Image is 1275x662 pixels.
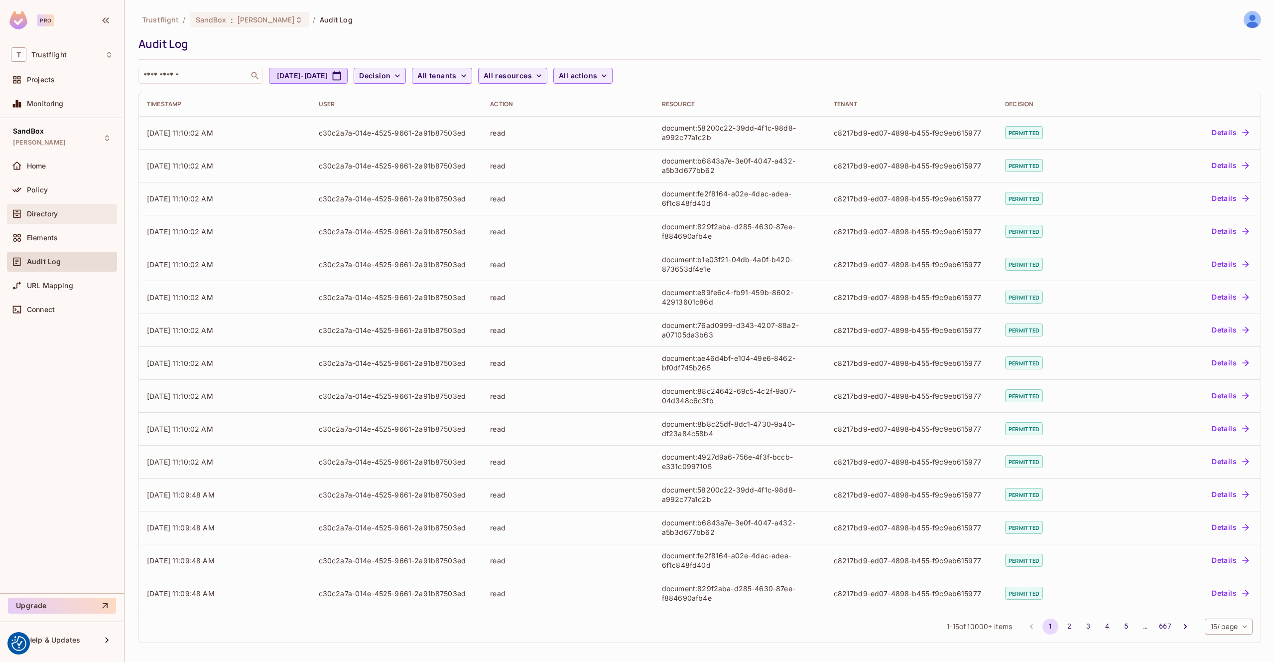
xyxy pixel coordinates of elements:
div: c8217bd9-ed07-4898-b455-f9c9eb615977 [834,589,990,598]
div: read [490,391,646,401]
span: [PERSON_NAME] [13,139,66,147]
span: [DATE] 11:09:48 AM [147,523,215,532]
span: SandBox [13,127,44,135]
span: URL Mapping [27,282,73,290]
span: permitted [1005,455,1043,468]
div: read [490,523,646,532]
span: Audit Log [320,15,353,24]
div: c30c2a7a-014e-4525-9661-2a91b87503ed [319,260,475,269]
div: c30c2a7a-014e-4525-9661-2a91b87503ed [319,457,475,467]
div: Tenant [834,100,990,108]
span: Help & Updates [27,636,80,644]
span: permitted [1005,258,1043,271]
div: c8217bd9-ed07-4898-b455-f9c9eb615977 [834,326,990,335]
div: document:b6843a7e-3e0f-4047-a432-a5b3d677bb62 [662,156,818,175]
button: Go to page 4 [1099,619,1115,635]
span: permitted [1005,389,1043,402]
div: c8217bd9-ed07-4898-b455-f9c9eb615977 [834,523,990,532]
span: All actions [559,70,597,82]
span: permitted [1005,324,1043,336]
span: Policy [27,186,48,194]
span: permitted [1005,159,1043,172]
div: document:fe2f8164-a02e-4dac-adea-6f1c848fd40d [662,189,818,208]
div: read [490,589,646,598]
button: Details [1208,519,1253,535]
span: T [11,47,26,62]
button: Details [1208,322,1253,338]
div: Action [490,100,646,108]
button: Go to page 2 [1061,619,1077,635]
span: [DATE] 11:09:48 AM [147,589,215,598]
div: c30c2a7a-014e-4525-9661-2a91b87503ed [319,194,475,203]
button: Details [1208,289,1253,305]
span: [DATE] 11:10:02 AM [147,458,213,466]
div: document:ae46d4bf-e104-49e6-8462-bf0df745b265 [662,353,818,372]
button: Details [1208,421,1253,437]
span: permitted [1005,356,1043,369]
div: c30c2a7a-014e-4525-9661-2a91b87503ed [319,424,475,434]
span: Decision [359,70,390,82]
div: c30c2a7a-014e-4525-9661-2a91b87503ed [319,227,475,236]
span: [DATE] 11:10:02 AM [147,359,213,367]
button: Go to page 5 [1118,619,1134,635]
div: document:b6843a7e-3e0f-4047-a432-a5b3d677bb62 [662,518,818,537]
div: document:8b8c25df-8dc1-4730-9a40-df23a84c58b4 [662,419,818,438]
span: Elements [27,234,58,242]
button: Details [1208,256,1253,272]
button: Details [1208,190,1253,206]
span: Monitoring [27,100,64,108]
li: / [183,15,185,24]
span: [DATE] 11:10:02 AM [147,293,213,302]
div: c8217bd9-ed07-4898-b455-f9c9eb615977 [834,128,990,138]
div: c30c2a7a-014e-4525-9661-2a91b87503ed [319,326,475,335]
div: c30c2a7a-014e-4525-9661-2a91b87503ed [319,128,475,138]
span: Audit Log [27,258,61,266]
div: Pro [37,14,54,26]
span: permitted [1005,521,1043,534]
div: Decision [1005,100,1113,108]
img: James Duncan [1244,11,1261,28]
span: [PERSON_NAME] [237,15,295,24]
div: c8217bd9-ed07-4898-b455-f9c9eb615977 [834,457,990,467]
button: Details [1208,355,1253,371]
div: User [319,100,475,108]
div: document:76ad0999-d343-4207-88a2-a07105da3b63 [662,321,818,339]
span: The full list contains 12739 items. To access the end of the list, adjust the filters [967,622,992,631]
span: [DATE] 11:10:02 AM [147,260,213,269]
button: Details [1208,487,1253,502]
div: c8217bd9-ed07-4898-b455-f9c9eb615977 [834,161,990,170]
button: page 1 [1042,619,1058,635]
div: c30c2a7a-014e-4525-9661-2a91b87503ed [319,161,475,170]
div: read [490,227,646,236]
img: SReyMgAAAABJRU5ErkJggg== [9,11,27,29]
div: read [490,260,646,269]
div: c8217bd9-ed07-4898-b455-f9c9eb615977 [834,556,990,565]
span: permitted [1005,126,1043,139]
div: read [490,194,646,203]
div: Audit Log [138,36,1256,51]
span: [DATE] 11:10:02 AM [147,425,213,433]
div: c8217bd9-ed07-4898-b455-f9c9eb615977 [834,227,990,236]
button: Details [1208,223,1253,239]
div: read [490,293,646,302]
li: / [313,15,315,24]
span: Home [27,162,46,170]
button: All actions [553,68,613,84]
span: permitted [1005,291,1043,304]
span: Directory [27,210,58,218]
button: Upgrade [8,598,116,614]
button: Decision [354,68,406,84]
span: Workspace: Trustflight [31,51,67,59]
button: [DATE]-[DATE] [269,68,348,84]
img: Revisit consent button [11,636,26,651]
div: read [490,326,646,335]
div: c30c2a7a-014e-4525-9661-2a91b87503ed [319,358,475,368]
span: [DATE] 11:10:02 AM [147,129,213,137]
span: permitted [1005,225,1043,238]
div: c8217bd9-ed07-4898-b455-f9c9eb615977 [834,490,990,499]
div: c30c2a7a-014e-4525-9661-2a91b87503ed [319,391,475,401]
div: document:4927d9a6-756e-4f3f-bccb-e331c0997105 [662,452,818,471]
button: Consent Preferences [11,636,26,651]
div: Timestamp [147,100,303,108]
button: Details [1208,388,1253,404]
